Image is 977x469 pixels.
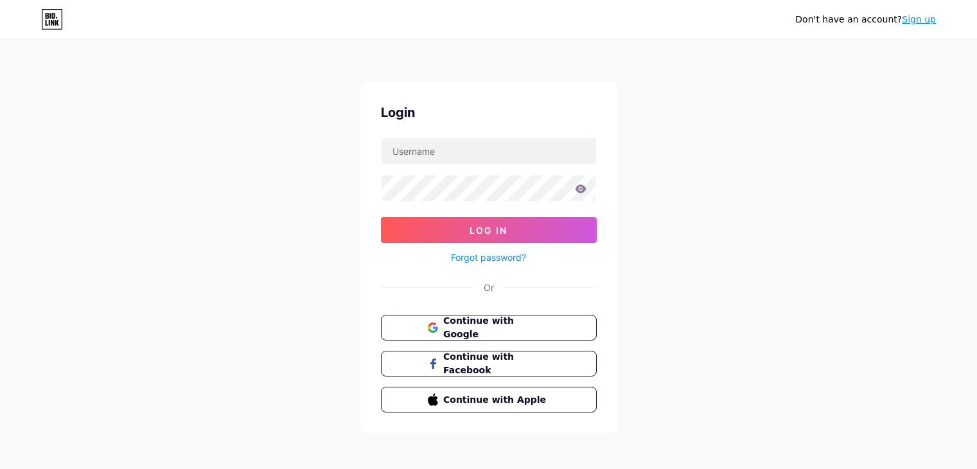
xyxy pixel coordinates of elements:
[902,14,936,24] a: Sign up
[381,103,597,122] div: Login
[381,351,597,376] button: Continue with Facebook
[443,314,549,341] span: Continue with Google
[470,225,507,236] span: Log In
[382,138,596,164] input: Username
[443,393,549,407] span: Continue with Apple
[451,251,526,264] a: Forgot password?
[443,350,549,377] span: Continue with Facebook
[381,217,597,243] button: Log In
[381,315,597,341] button: Continue with Google
[795,13,936,26] div: Don't have an account?
[484,281,494,294] div: Or
[381,387,597,412] button: Continue with Apple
